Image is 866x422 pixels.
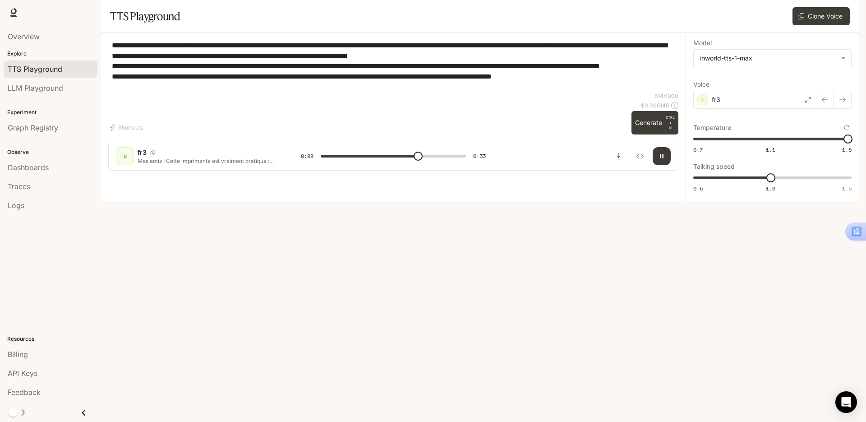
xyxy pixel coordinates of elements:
div: inworld-tts-1-max [694,50,851,67]
span: 0.7 [693,146,703,153]
p: CTRL + [666,115,675,125]
button: Download audio [609,147,627,165]
p: Mes amis ! Cette imprimante est vraiment pratique : pas besoin d'encre ni de prise électrique. Il... [138,157,279,165]
span: 0.5 [693,185,703,192]
span: 0:22 [301,152,313,161]
h1: TTS Playground [110,7,180,25]
div: D [118,149,132,163]
button: Shortcuts [108,120,147,134]
span: 0:33 [473,152,486,161]
button: GenerateCTRL +⏎ [631,111,678,134]
span: 1.0 [766,185,775,192]
p: 614 / 1000 [654,92,678,100]
button: Clone Voice [792,7,850,25]
div: inworld-tts-1-max [700,54,837,63]
span: 1.5 [842,185,852,192]
span: 1.1 [766,146,775,153]
p: ⏎ [666,115,675,131]
p: fr3 [138,148,147,157]
p: Temperature [693,125,731,131]
p: Talking speed [693,163,735,170]
p: Voice [693,81,709,88]
p: $ 0.006140 [641,102,669,109]
button: Copy Voice ID [147,150,159,155]
p: fr3 [712,95,720,104]
span: 1.5 [842,146,852,153]
p: Model [693,40,712,46]
button: Reset to default [842,123,852,133]
button: Inspect [631,147,649,165]
div: Open Intercom Messenger [835,391,857,413]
